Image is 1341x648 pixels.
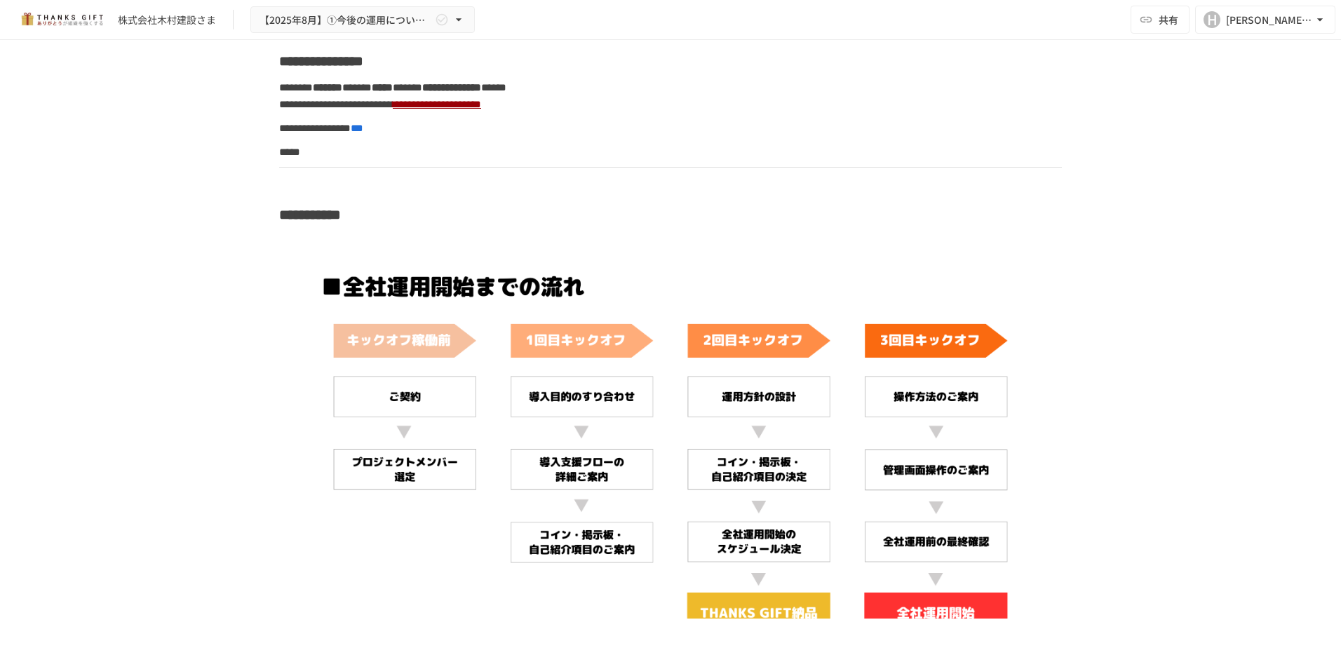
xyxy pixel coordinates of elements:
[1226,11,1313,29] div: [PERSON_NAME][EMAIL_ADDRESS][DOMAIN_NAME]
[260,11,432,29] span: 【2025年8月】①今後の運用についてのご案内/THANKS GIFTキックオフMTG
[1131,6,1190,34] button: 共有
[1159,12,1178,27] span: 共有
[17,8,107,31] img: mMP1OxWUAhQbsRWCurg7vIHe5HqDpP7qZo7fRoNLXQh
[1204,11,1220,28] div: H
[1195,6,1335,34] button: H[PERSON_NAME][EMAIL_ADDRESS][DOMAIN_NAME]
[118,13,216,27] div: 株式会社木村建設さま
[250,6,475,34] button: 【2025年8月】①今後の運用についてのご案内/THANKS GIFTキックオフMTG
